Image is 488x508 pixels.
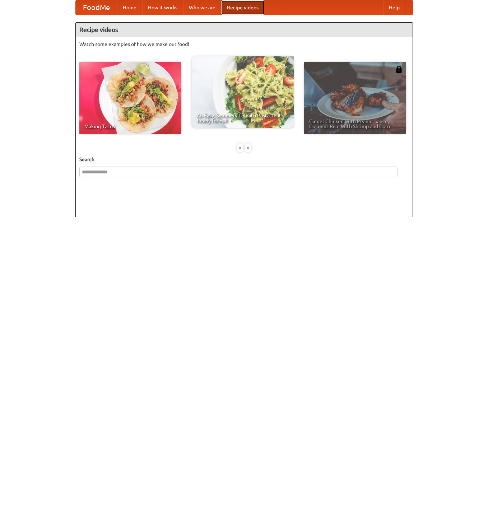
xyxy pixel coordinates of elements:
a: Making Tacos [79,62,181,134]
div: » [245,143,251,152]
span: An Easy, Summery Tomato Pasta That's Ready for Fall [197,113,289,123]
img: 483408.png [395,66,403,73]
a: Who we are [183,0,221,15]
h5: Search [79,156,409,163]
a: Home [117,0,142,15]
a: An Easy, Summery Tomato Pasta That's Ready for Fall [192,56,294,128]
p: Watch some examples of how we make our food! [79,41,409,48]
a: Recipe videos [221,0,264,15]
div: « [237,143,243,152]
h4: Recipe videos [76,23,413,37]
a: How it works [142,0,183,15]
a: FoodMe [76,0,117,15]
span: Making Tacos [84,124,176,129]
a: Help [383,0,405,15]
